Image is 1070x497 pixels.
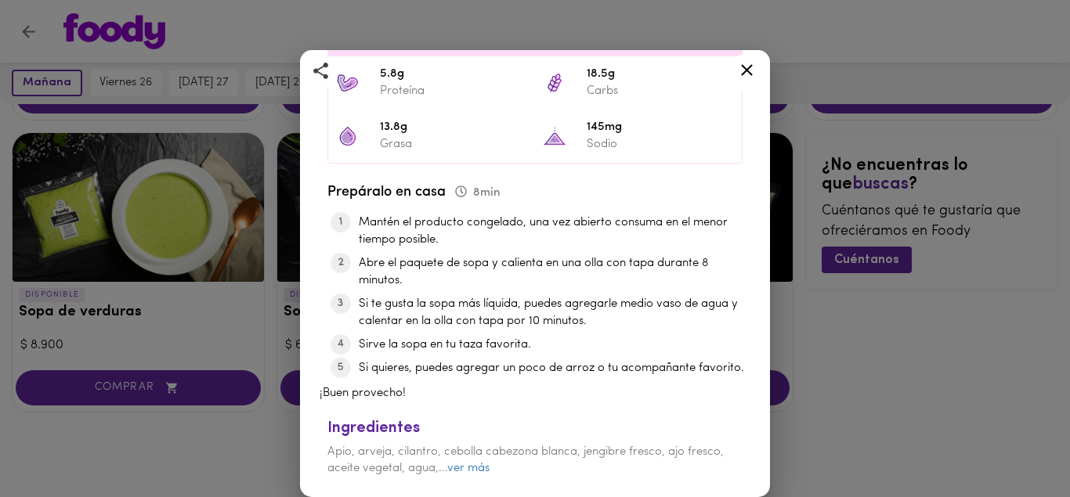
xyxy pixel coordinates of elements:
[359,296,750,330] li: Si te gusta la sopa más líquida, puedes agregarle medio vaso de agua y calentar en la olla con ta...
[979,406,1054,481] iframe: Messagebird Livechat Widget
[587,119,734,137] span: 145mg
[359,360,750,376] li: Si quieres, puedes agregar un poco de arroz o tu acompañante favorito.
[327,446,724,474] span: Apio, arveja, cilantro, cebolla cabezona blanca, jengibre fresco, ajo fresco, aceite vegetal, agu...
[359,255,750,289] li: Abre el paquete de sopa y calienta en una olla con tapa durante 8 minutos.
[336,71,360,95] img: 5.8g Proteína
[380,83,527,99] p: Proteína
[336,124,360,148] img: 13.8g Grasa
[327,185,500,200] span: Prepáralo en casa
[327,417,743,440] div: Ingredientes
[359,337,750,353] li: Sirve la sopa en tu taza favorita.
[380,66,527,84] span: 5.8g
[359,214,750,248] li: Mantén el producto congelado, una vez abierto consuma en el menor tiempo posible.
[543,71,566,95] img: 18.5g Carbs
[455,187,500,199] span: 8 min
[320,175,750,402] div: ¡Buen provecho!
[380,119,527,137] span: 13.8g
[587,83,734,99] p: Carbs
[587,66,734,84] span: 18.5g
[447,463,490,474] a: ver más
[543,124,566,148] img: 145mg Sodio
[380,136,527,153] p: Grasa
[587,136,734,153] p: Sodio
